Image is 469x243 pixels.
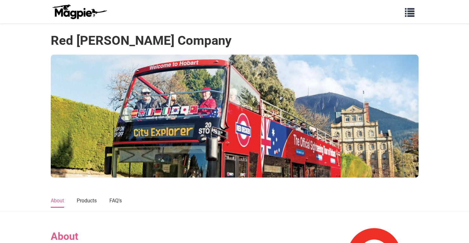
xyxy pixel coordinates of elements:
a: Products [77,194,97,208]
img: logo-ab69f6fb50320c5b225c76a69d11143b.png [51,4,108,19]
h2: About [51,230,317,242]
img: Red Decker Company banner [51,55,419,178]
h1: Red [PERSON_NAME] Company [51,33,231,48]
a: About [51,194,64,208]
a: FAQ's [109,194,122,208]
